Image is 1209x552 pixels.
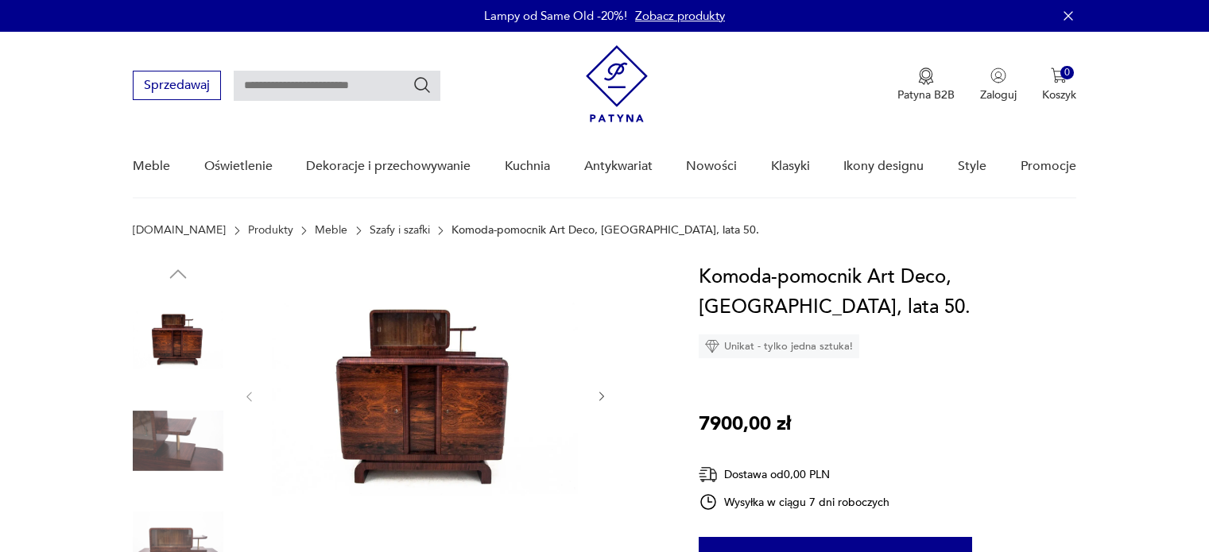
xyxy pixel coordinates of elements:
h1: Komoda-pomocnik Art Deco, [GEOGRAPHIC_DATA], lata 50. [699,262,1076,322]
a: Nowości [686,136,737,197]
a: [DOMAIN_NAME] [133,224,226,237]
a: Sprzedawaj [133,81,221,92]
img: Ikona koszyka [1051,68,1067,83]
img: Patyna - sklep z meblami i dekoracjami vintage [586,45,648,122]
p: Lampy od Same Old -20%! [484,8,627,24]
a: Meble [133,136,170,197]
div: Dostawa od 0,00 PLN [699,465,889,484]
a: Dekoracje i przechowywanie [306,136,471,197]
img: Ikonka użytkownika [990,68,1006,83]
a: Promocje [1021,136,1076,197]
a: Meble [315,224,347,237]
div: 0 [1060,66,1074,79]
p: Koszyk [1042,87,1076,102]
img: Ikona medalu [918,68,934,85]
a: Produkty [248,224,293,237]
p: 7900,00 zł [699,409,791,439]
a: Oświetlenie [204,136,273,197]
a: Ikona medaluPatyna B2B [897,68,955,102]
img: Zdjęcie produktu Komoda-pomocnik Art Deco, Polska, lata 50. [133,396,223,486]
a: Ikony designu [843,136,924,197]
div: Unikat - tylko jedna sztuka! [699,334,859,358]
a: Szafy i szafki [370,224,430,237]
div: Wysyłka w ciągu 7 dni roboczych [699,492,889,511]
button: Sprzedawaj [133,71,221,100]
a: Antykwariat [584,136,653,197]
button: Patyna B2B [897,68,955,102]
p: Patyna B2B [897,87,955,102]
img: Ikona diamentu [705,339,719,353]
img: Ikona dostawy [699,465,718,484]
p: Komoda-pomocnik Art Deco, [GEOGRAPHIC_DATA], lata 50. [451,224,759,237]
a: Klasyki [771,136,810,197]
a: Style [958,136,986,197]
a: Kuchnia [505,136,550,197]
button: 0Koszyk [1042,68,1076,102]
img: Zdjęcie produktu Komoda-pomocnik Art Deco, Polska, lata 50. [272,262,579,528]
a: Zobacz produkty [635,8,725,24]
button: Szukaj [413,75,432,95]
p: Zaloguj [980,87,1017,102]
img: Zdjęcie produktu Komoda-pomocnik Art Deco, Polska, lata 50. [133,294,223,384]
button: Zaloguj [980,68,1017,102]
